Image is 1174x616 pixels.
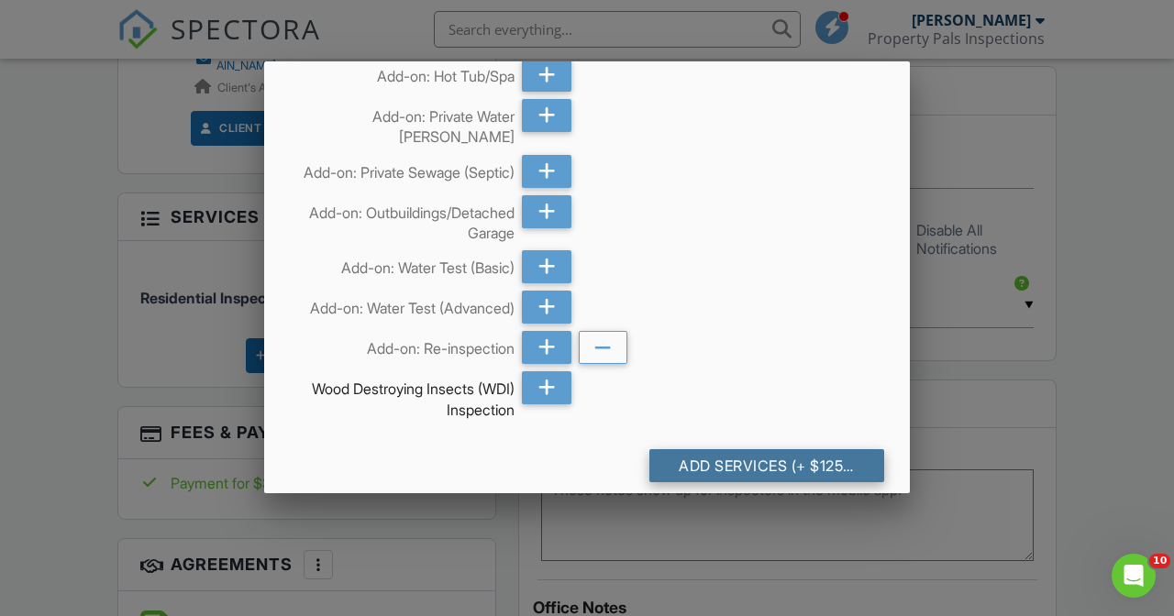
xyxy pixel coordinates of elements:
div: Add-on: Water Test (Advanced) [290,291,515,318]
span: 10 [1149,554,1170,568]
div: Add Services (+ $125.0) [649,449,884,482]
div: Add-on: Re-inspection [290,331,515,358]
div: Add-on: Outbuildings/Detached Garage [290,195,515,244]
div: Wood Destroying Insects (WDI) Inspection [290,371,515,420]
iframe: Intercom live chat [1112,554,1156,598]
div: Add-on: Private Water [PERSON_NAME] [290,99,515,148]
div: Add-on: Private Sewage (Septic) [290,155,515,182]
div: Add-on: Hot Tub/Spa [290,59,515,86]
div: Add-on: Water Test (Basic) [290,250,515,278]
